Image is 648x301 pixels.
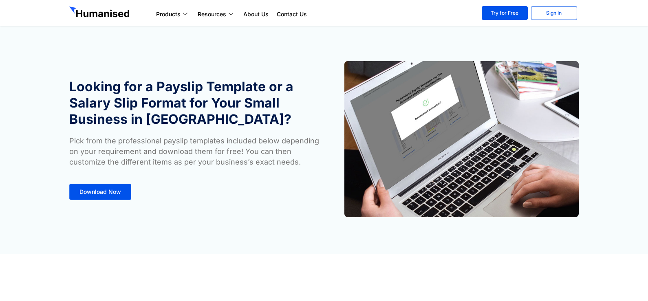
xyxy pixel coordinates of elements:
[69,7,131,20] img: GetHumanised Logo
[69,136,320,167] p: Pick from the professional payslip templates included below depending on your requirement and dow...
[531,6,577,20] a: Sign In
[69,79,320,127] h1: Looking for a Payslip Template or a Salary Slip Format for Your Small Business in [GEOGRAPHIC_DATA]?
[152,9,194,19] a: Products
[194,9,239,19] a: Resources
[273,9,311,19] a: Contact Us
[79,189,121,195] span: Download Now
[482,6,528,20] a: Try for Free
[239,9,273,19] a: About Us
[69,184,131,200] a: Download Now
